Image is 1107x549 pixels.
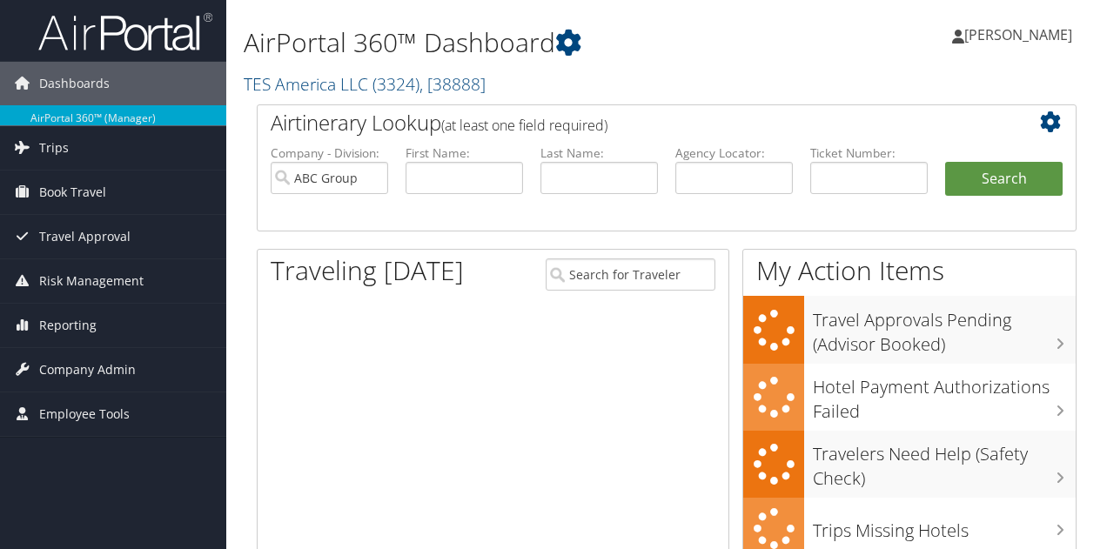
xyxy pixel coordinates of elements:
label: First Name: [406,144,523,162]
span: [PERSON_NAME] [964,25,1072,44]
label: Agency Locator: [675,144,793,162]
span: Company Admin [39,348,136,392]
span: Book Travel [39,171,106,214]
span: Dashboards [39,62,110,105]
h1: My Action Items [743,252,1076,289]
h3: Trips Missing Hotels [813,510,1076,543]
span: Risk Management [39,259,144,303]
a: Travel Approvals Pending (Advisor Booked) [743,296,1076,363]
h3: Travelers Need Help (Safety Check) [813,433,1076,491]
a: Hotel Payment Authorizations Failed [743,364,1076,431]
label: Last Name: [540,144,658,162]
span: Trips [39,126,69,170]
h3: Hotel Payment Authorizations Failed [813,366,1076,424]
a: TES America LLC [244,72,486,96]
label: Company - Division: [271,144,388,162]
h2: Airtinerary Lookup [271,108,995,137]
button: Search [945,162,1063,197]
a: [PERSON_NAME] [952,9,1090,61]
img: airportal-logo.png [38,11,212,52]
a: Travelers Need Help (Safety Check) [743,431,1076,498]
span: Reporting [39,304,97,347]
span: , [ 38888 ] [419,72,486,96]
span: Employee Tools [39,392,130,436]
label: Ticket Number: [810,144,928,162]
h3: Travel Approvals Pending (Advisor Booked) [813,299,1076,357]
span: Travel Approval [39,215,131,258]
h1: Traveling [DATE] [271,252,464,289]
span: (at least one field required) [441,116,607,135]
input: Search for Traveler [546,258,716,291]
span: ( 3324 ) [372,72,419,96]
h1: AirPortal 360™ Dashboard [244,24,808,61]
